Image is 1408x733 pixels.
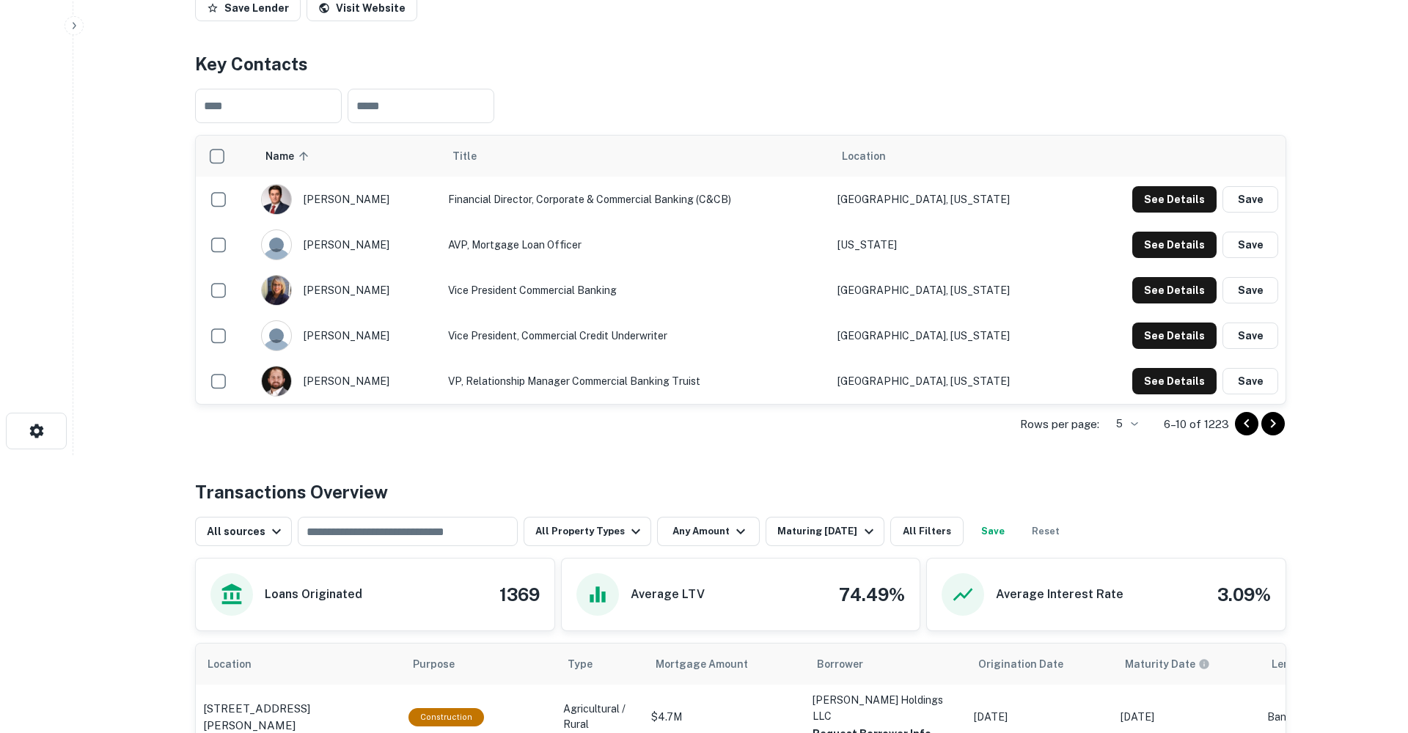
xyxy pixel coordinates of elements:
[207,523,285,540] div: All sources
[1022,517,1069,546] button: Reset
[830,268,1075,313] td: [GEOGRAPHIC_DATA], [US_STATE]
[817,655,863,673] span: Borrower
[969,517,1016,546] button: Save your search to get updates of matches that match your search criteria.
[1132,232,1217,258] button: See Details
[208,655,271,673] span: Location
[1235,412,1258,435] button: Go to previous page
[254,136,441,177] th: Name
[1125,656,1210,672] div: Maturity dates displayed may be estimated. Please contact the lender for the most accurate maturi...
[408,708,484,726] div: This loan purpose was for construction
[1132,277,1217,303] button: See Details
[813,692,959,724] p: [PERSON_NAME] Holdings LLC
[261,275,433,306] div: [PERSON_NAME]
[261,320,433,351] div: [PERSON_NAME]
[1105,413,1140,435] div: 5
[556,644,644,685] th: Type
[1335,616,1408,686] iframe: Chat Widget
[890,517,964,546] button: All Filters
[441,358,831,404] td: VP, Relationship Manager Commercial Banking Truist
[830,136,1075,177] th: Location
[1222,323,1278,349] button: Save
[265,147,313,165] span: Name
[1020,416,1099,433] p: Rows per page:
[1261,412,1285,435] button: Go to next page
[1164,416,1229,433] p: 6–10 of 1223
[452,147,496,165] span: Title
[1260,644,1392,685] th: Lender Type
[441,222,831,268] td: AVP, Mortgage Loan Officer
[842,147,886,165] span: Location
[974,710,1106,725] p: [DATE]
[978,655,1082,673] span: Origination Date
[1222,186,1278,213] button: Save
[644,644,805,685] th: Mortgage Amount
[1222,277,1278,303] button: Save
[1113,644,1260,685] th: Maturity dates displayed may be estimated. Please contact the lender for the most accurate maturi...
[1222,368,1278,394] button: Save
[656,655,767,673] span: Mortgage Amount
[1272,655,1334,673] span: Lender Type
[441,177,831,222] td: Financial Director, Corporate & Commercial Banking (C&CB)
[657,517,760,546] button: Any Amount
[261,366,433,397] div: [PERSON_NAME]
[262,276,291,305] img: 1516505366726
[766,517,884,546] button: Maturing [DATE]
[967,644,1113,685] th: Origination Date
[262,230,291,259] img: 9c8pery4andzj6ohjkjp54ma2
[195,51,1286,77] h4: Key Contacts
[262,321,291,350] img: 9c8pery4andzj6ohjkjp54ma2
[1222,232,1278,258] button: Save
[195,517,292,546] button: All sources
[830,358,1075,404] td: [GEOGRAPHIC_DATA], [US_STATE]
[499,581,540,608] h4: 1369
[196,136,1286,404] div: scrollable content
[805,644,967,685] th: Borrower
[1125,656,1229,672] span: Maturity dates displayed may be estimated. Please contact the lender for the most accurate maturi...
[777,523,877,540] div: Maturing [DATE]
[651,710,798,725] p: $4.7M
[1125,656,1195,672] h6: Maturity Date
[195,479,388,505] h4: Transactions Overview
[1132,186,1217,213] button: See Details
[261,184,433,215] div: [PERSON_NAME]
[1132,323,1217,349] button: See Details
[830,222,1075,268] td: [US_STATE]
[196,644,401,685] th: Location
[830,177,1075,222] td: [GEOGRAPHIC_DATA], [US_STATE]
[830,313,1075,358] td: [GEOGRAPHIC_DATA], [US_STATE]
[441,268,831,313] td: Vice President Commercial Banking
[563,701,637,732] p: Agricultural / Rural
[413,655,474,673] span: Purpose
[1267,710,1385,725] p: Bank
[996,586,1123,603] h6: Average Interest Rate
[1121,710,1253,725] p: [DATE]
[401,644,556,685] th: Purpose
[1217,581,1271,608] h4: 3.09%
[265,586,362,603] h6: Loans Originated
[262,366,291,396] img: 1662729581142
[262,185,291,214] img: 1692980572943
[441,313,831,358] td: Vice President, Commercial Credit Underwriter
[839,581,905,608] h4: 74.49%
[441,136,831,177] th: Title
[568,655,593,673] span: Type
[1132,368,1217,394] button: See Details
[631,586,705,603] h6: Average LTV
[524,517,651,546] button: All Property Types
[261,229,433,260] div: [PERSON_NAME]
